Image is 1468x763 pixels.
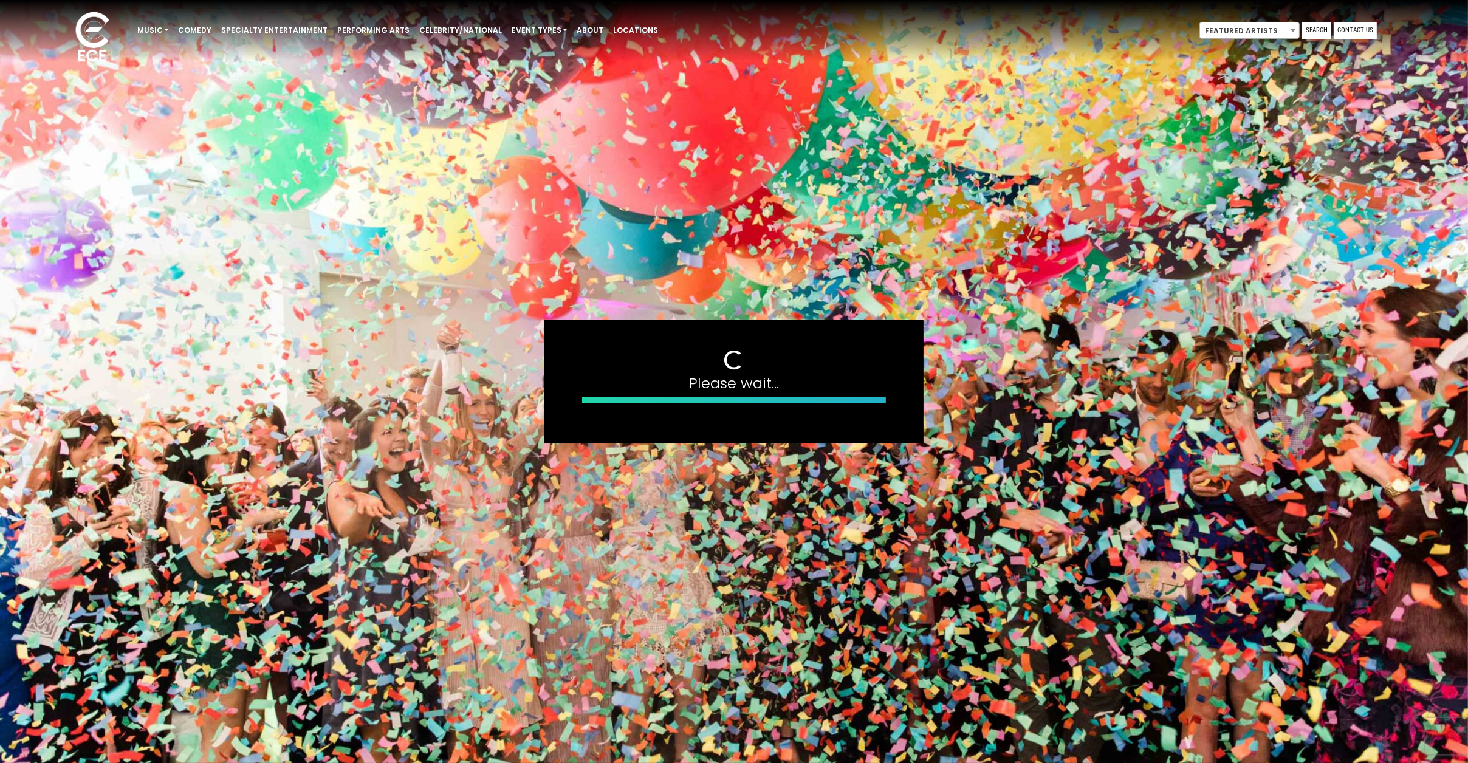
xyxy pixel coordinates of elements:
span: Featured Artists [1200,22,1299,39]
a: Locations [608,20,663,41]
a: Specialty Entertainment [216,20,332,41]
a: Music [132,20,173,41]
a: Comedy [173,20,216,41]
span: Featured Artists [1199,22,1300,39]
a: Performing Arts [332,20,414,41]
a: About [572,20,608,41]
img: ece_new_logo_whitev2-1.png [62,9,123,67]
a: Search [1302,22,1331,39]
h4: Please wait... [582,375,886,392]
a: Celebrity/National [414,20,507,41]
a: Contact Us [1334,22,1377,39]
a: Event Types [507,20,572,41]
